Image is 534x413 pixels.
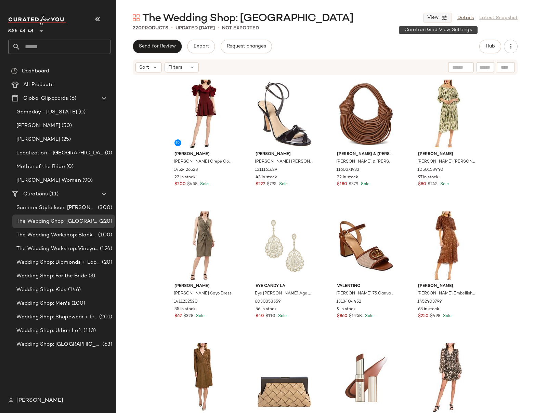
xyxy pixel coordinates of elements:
[16,259,101,266] span: Wedding Shop: Diamonds + Lab Diamonds
[250,211,319,280] img: 6030358559_RLLATH.jpg
[16,108,77,116] span: Gameday - [US_STATE]
[99,245,112,253] span: (124)
[174,167,198,173] span: 1452426528
[174,306,196,313] span: 35 in stock
[174,283,232,289] span: [PERSON_NAME]
[168,64,182,71] span: Filters
[418,313,429,319] span: $250
[16,327,82,335] span: Wedding Shop: Urban Loft
[337,306,356,313] span: 9 in stock
[337,283,395,289] span: Valentino
[8,23,33,36] span: Rue La La
[23,95,68,102] span: Global Clipboards
[349,313,362,319] span: $1.25K
[23,190,48,198] span: Curations
[22,67,49,75] span: Dashboard
[8,398,14,403] img: svg%3e
[255,159,313,165] span: [PERSON_NAME] [PERSON_NAME] 85 Patent Sandal
[255,167,277,173] span: 1311161629
[16,163,65,171] span: Mother of the Bride
[331,211,400,280] img: 1313404452_RLLATH.jpg
[187,181,197,188] span: $458
[331,80,400,149] img: 1160371933_RLLATH.jpg
[16,122,60,130] span: [PERSON_NAME]
[199,182,209,187] span: Sale
[23,81,54,89] span: All Products
[82,327,96,335] span: (113)
[222,25,259,32] p: Not Exported
[364,314,374,318] span: Sale
[221,40,272,53] button: Request changes
[16,397,63,405] span: [PERSON_NAME]
[16,313,98,321] span: Wedding Shop: Shapewear + Day of Prep
[485,44,495,49] span: Hub
[67,286,81,294] span: (146)
[442,314,452,318] span: Sale
[457,14,474,22] a: Details
[256,181,265,188] span: $222
[256,283,313,289] span: Eye Candy LA
[413,211,481,280] img: 1452403799_RLLATH.jpg
[98,218,112,225] span: (220)
[171,24,173,32] span: •
[183,313,193,319] span: $328
[417,299,442,305] span: 1452403799
[81,177,93,184] span: (90)
[218,24,219,32] span: •
[250,80,319,149] img: 1311161629_RLLATH.jpg
[169,211,238,280] img: 1411232520_RLLATH.jpg
[418,175,439,181] span: 97 in stock
[16,177,81,184] span: [PERSON_NAME] Women
[255,299,281,305] span: 6030358559
[174,175,196,181] span: 22 in stock
[256,151,313,157] span: [PERSON_NAME]
[428,181,438,188] span: $245
[336,299,361,305] span: 1313404452
[418,283,476,289] span: [PERSON_NAME]
[349,181,358,188] span: $379
[48,190,58,198] span: (11)
[133,26,142,31] span: 220
[360,182,369,187] span: Sale
[60,122,72,130] span: (50)
[139,64,149,71] span: Sort
[101,259,112,266] span: (20)
[16,245,99,253] span: The Wedding Workshop: Vineyard
[16,149,104,157] span: Localization - [GEOGRAPHIC_DATA]
[427,15,439,20] span: View
[97,231,112,239] span: (100)
[11,68,18,74] img: svg%3e
[418,181,426,188] span: $80
[174,181,186,188] span: $200
[65,163,74,171] span: (0)
[255,291,313,297] span: Eye [PERSON_NAME] Age CZ Crystal Drop Earring
[413,343,481,412] img: 1411604066_RLLATH.jpg
[226,44,266,49] span: Request changes
[417,291,475,297] span: [PERSON_NAME] Embellished Cape High-Neck Midi Dress
[174,291,232,297] span: [PERSON_NAME] Sayo Dress
[96,204,112,212] span: (300)
[174,151,232,157] span: [PERSON_NAME]
[278,182,288,187] span: Sale
[16,136,60,143] span: [PERSON_NAME]
[175,25,215,32] p: updated [DATE]
[267,181,276,188] span: $795
[104,149,112,157] span: (0)
[77,108,86,116] span: (0)
[418,151,476,157] span: [PERSON_NAME]
[174,299,198,305] span: 1411232520
[195,314,205,318] span: Sale
[413,80,481,149] img: 1050158940_RLLATH.jpg
[417,167,443,173] span: 1050158940
[16,286,67,294] span: Wedding Shop: Kids
[174,159,232,165] span: [PERSON_NAME] Crepe Godet Hem Mini Dress
[174,313,182,319] span: $62
[169,343,238,412] img: 1411772764_RLLATH.jpg
[70,300,86,307] span: (100)
[430,313,440,319] span: $498
[256,175,277,181] span: 43 in stock
[479,40,501,53] button: Hub
[418,306,439,313] span: 63 in stock
[337,175,358,181] span: 32 in stock
[336,291,394,297] span: [PERSON_NAME] 75 Canvas & Leather Sandal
